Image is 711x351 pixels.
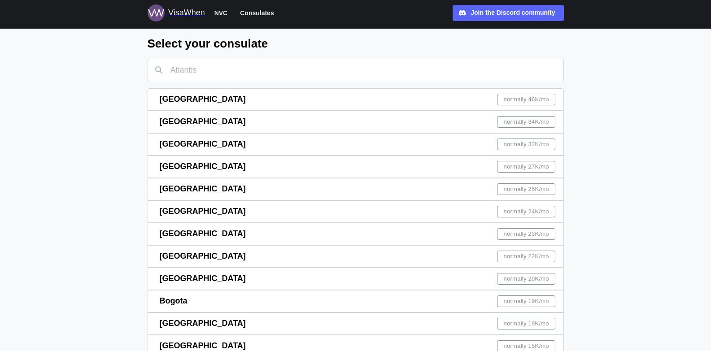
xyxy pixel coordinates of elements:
h2: Select your consulate [148,36,564,52]
a: [GEOGRAPHIC_DATA]normally 27K/mo [148,156,564,178]
a: [GEOGRAPHIC_DATA]normally 25K/mo [148,178,564,200]
span: Bogota [160,296,188,305]
a: [GEOGRAPHIC_DATA]normally 19K/mo [148,312,564,335]
span: normally 24K /mo [504,206,549,217]
span: normally 46K /mo [504,94,549,105]
div: Join the Discord community [471,8,555,18]
input: Atlantis [148,59,564,81]
button: NVC [210,7,232,19]
span: [GEOGRAPHIC_DATA] [160,274,246,283]
a: [GEOGRAPHIC_DATA]normally 24K/mo [148,200,564,223]
img: Logo for VisaWhen [148,4,165,22]
span: [GEOGRAPHIC_DATA] [160,162,246,171]
a: Bogotanormally 19K/mo [148,290,564,312]
span: Consulates [240,8,274,18]
span: normally 20K /mo [504,273,549,284]
span: normally 22K /mo [504,251,549,262]
span: [GEOGRAPHIC_DATA] [160,251,246,260]
span: [GEOGRAPHIC_DATA] [160,229,246,238]
span: [GEOGRAPHIC_DATA] [160,207,246,216]
span: [GEOGRAPHIC_DATA] [160,95,246,104]
a: [GEOGRAPHIC_DATA]normally 46K/mo [148,88,564,111]
a: [GEOGRAPHIC_DATA]normally 23K/mo [148,223,564,245]
a: [GEOGRAPHIC_DATA]normally 20K/mo [148,268,564,290]
div: VisaWhen [168,7,205,19]
span: [GEOGRAPHIC_DATA] [160,341,246,350]
span: normally 19K /mo [504,318,549,329]
a: [GEOGRAPHIC_DATA]normally 32K/mo [148,133,564,156]
button: Consulates [236,7,278,19]
span: [GEOGRAPHIC_DATA] [160,117,246,126]
span: normally 25K /mo [504,184,549,195]
a: [GEOGRAPHIC_DATA]normally 22K/mo [148,245,564,268]
a: Join the Discord community [453,5,564,21]
span: [GEOGRAPHIC_DATA] [160,184,246,193]
span: normally 23K /mo [504,229,549,239]
a: [GEOGRAPHIC_DATA]normally 34K/mo [148,111,564,133]
a: Logo for VisaWhen VisaWhen [148,4,205,22]
span: normally 34K /mo [504,117,549,127]
span: [GEOGRAPHIC_DATA] [160,319,246,328]
span: normally 32K /mo [504,139,549,150]
span: normally 19K /mo [504,296,549,307]
span: [GEOGRAPHIC_DATA] [160,139,246,148]
span: normally 27K /mo [504,161,549,172]
span: NVC [214,8,228,18]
